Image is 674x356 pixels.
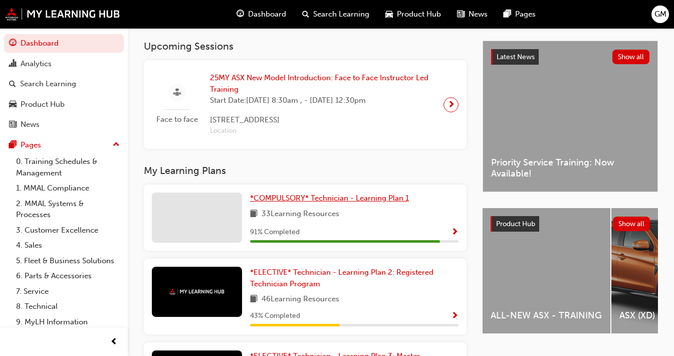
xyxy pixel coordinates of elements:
h3: Upcoming Sessions [144,41,467,52]
div: News [21,119,40,130]
span: guage-icon [237,8,244,21]
a: pages-iconPages [496,4,544,25]
img: mmal [5,8,120,21]
span: Priority Service Training: Now Available! [491,157,649,180]
a: Product HubShow all [491,216,650,232]
a: search-iconSearch Learning [294,4,377,25]
a: 0. Training Schedules & Management [12,154,124,181]
a: Search Learning [4,75,124,93]
span: *ELECTIVE* Technician - Learning Plan 2: Registered Technician Program [250,268,433,288]
div: Pages [21,139,41,151]
span: Location [210,125,435,137]
button: Show all [613,217,650,231]
span: book-icon [250,293,258,306]
a: Latest NewsShow all [491,49,649,65]
span: pages-icon [504,8,511,21]
span: 43 % Completed [250,310,300,322]
span: search-icon [302,8,309,21]
span: news-icon [457,8,465,21]
span: Start Date: [DATE] 8:30am , - [DATE] 12:30pm [210,95,435,106]
a: 6. Parts & Accessories [12,268,124,284]
span: pages-icon [9,141,17,150]
a: News [4,115,124,134]
span: car-icon [385,8,393,21]
img: mmal [169,288,224,295]
span: search-icon [9,80,16,89]
div: Product Hub [21,99,65,110]
a: 5. Fleet & Business Solutions [12,253,124,269]
a: *COMPULSORY* Technician - Learning Plan 1 [250,193,413,204]
a: 2. MMAL Systems & Processes [12,196,124,223]
span: ALL-NEW ASX - TRAINING [491,310,602,321]
h3: My Learning Plans [144,165,467,176]
a: news-iconNews [449,4,496,25]
span: 33 Learning Resources [262,208,339,221]
span: GM [654,9,666,20]
span: *COMPULSORY* Technician - Learning Plan 1 [250,194,409,203]
div: Analytics [21,58,52,70]
span: Search Learning [313,9,369,20]
a: Product Hub [4,95,124,114]
span: Face to face [152,114,202,125]
span: Dashboard [248,9,286,20]
a: *ELECTIVE* Technician - Learning Plan 2: Registered Technician Program [250,267,459,289]
span: 91 % Completed [250,227,300,238]
span: Latest News [497,53,535,61]
span: Product Hub [397,9,441,20]
a: 4. Sales [12,238,124,253]
a: guage-iconDashboard [229,4,294,25]
a: 3. Customer Excellence [12,223,124,238]
a: 8. Technical [12,299,124,314]
span: 25MY ASX New Model Introduction: Face to Face Instructor Led Training [210,72,435,95]
span: sessionType_FACE_TO_FACE-icon [173,87,181,99]
button: DashboardAnalyticsSearch LearningProduct HubNews [4,32,124,136]
span: news-icon [9,120,17,129]
span: Show Progress [451,228,459,237]
span: prev-icon [110,336,118,348]
button: GM [651,6,669,23]
div: Search Learning [20,78,76,90]
span: News [469,9,488,20]
a: 9. MyLH Information [12,314,124,330]
span: Product Hub [496,220,535,228]
span: 46 Learning Resources [262,293,339,306]
span: next-icon [447,98,455,112]
a: Face to face25MY ASX New Model Introduction: Face to Face Instructor Led TrainingStart Date:[DATE... [152,68,459,141]
span: Show Progress [451,312,459,321]
a: 1. MMAL Compliance [12,181,124,196]
button: Show all [612,50,650,64]
span: up-icon [113,138,120,151]
span: Pages [515,9,536,20]
button: Pages [4,136,124,154]
a: 7. Service [12,284,124,299]
a: Dashboard [4,34,124,53]
a: ALL-NEW ASX - TRAINING [483,208,610,333]
span: chart-icon [9,60,17,69]
button: Show Progress [451,226,459,239]
button: Show Progress [451,310,459,322]
span: car-icon [9,100,17,109]
span: guage-icon [9,39,17,48]
span: [STREET_ADDRESS] [210,114,435,126]
a: Analytics [4,55,124,73]
span: book-icon [250,208,258,221]
a: Latest NewsShow allPriority Service Training: Now Available! [483,41,658,192]
a: car-iconProduct Hub [377,4,449,25]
